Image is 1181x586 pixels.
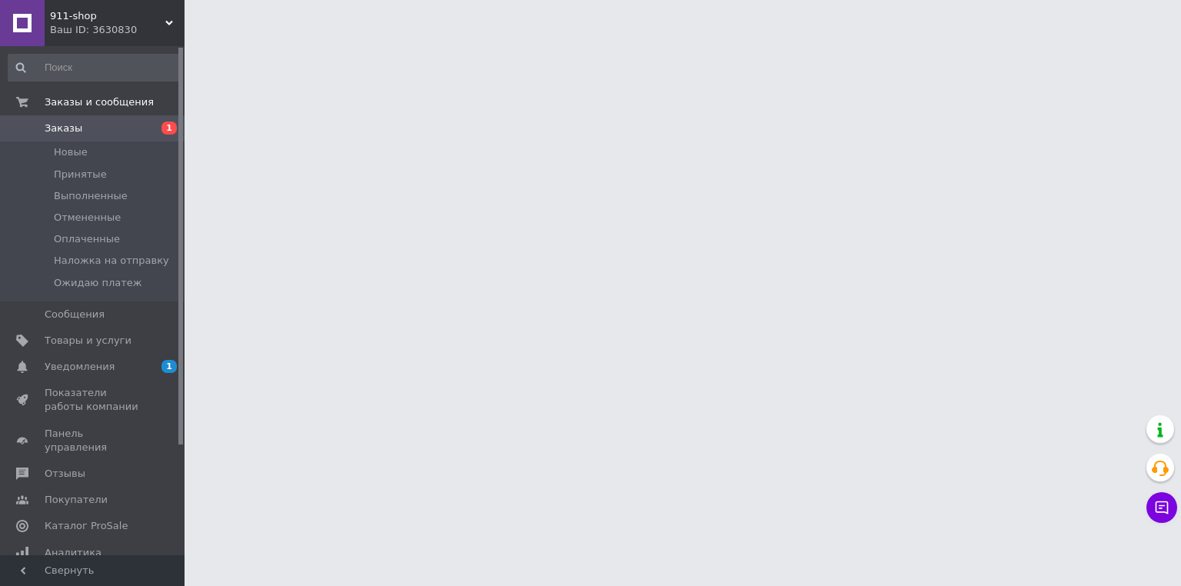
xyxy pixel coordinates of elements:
span: Панель управления [45,427,142,454]
input: Поиск [8,54,181,82]
span: 1 [161,122,177,135]
span: Уведомления [45,360,115,374]
span: Товары и услуги [45,334,131,348]
span: Аналитика [45,546,101,560]
span: Новые [54,145,88,159]
span: 911-shop [50,9,165,23]
span: Ожидаю платеж [54,276,141,290]
span: Отзывы [45,467,85,481]
span: Сообщения [45,308,105,321]
span: Заказы [45,122,82,135]
button: Чат с покупателем [1146,492,1177,523]
span: Принятые [54,168,107,181]
span: Наложка на отправку [54,254,169,268]
span: Покупатели [45,493,108,507]
span: Показатели работы компании [45,386,142,414]
span: Оплаченные [54,232,120,246]
span: Заказы и сообщения [45,95,154,109]
span: Выполненные [54,189,128,203]
div: Ваш ID: 3630830 [50,23,185,37]
span: Каталог ProSale [45,519,128,533]
span: 1 [161,360,177,373]
span: Отмененные [54,211,121,225]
